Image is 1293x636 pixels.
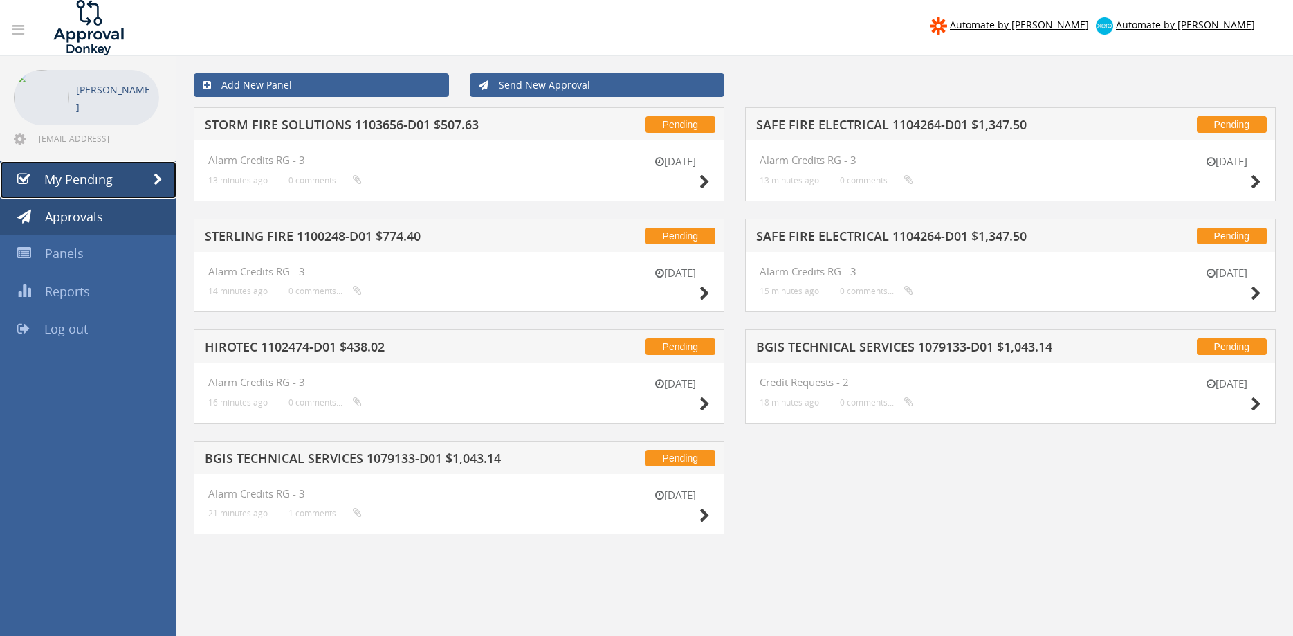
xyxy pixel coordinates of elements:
[288,175,362,185] small: 0 comments...
[760,266,1261,278] h4: Alarm Credits RG - 3
[208,266,710,278] h4: Alarm Credits RG - 3
[1192,376,1261,391] small: [DATE]
[1096,17,1113,35] img: xero-logo.png
[194,73,449,97] a: Add New Panel
[1192,154,1261,169] small: [DATE]
[756,230,1112,247] h5: SAFE FIRE ELECTRICAL 1104264-D01 $1,347.50
[45,208,103,225] span: Approvals
[45,245,84,262] span: Panels
[76,81,152,116] p: [PERSON_NAME]
[208,175,268,185] small: 13 minutes ago
[288,397,362,408] small: 0 comments...
[760,397,819,408] small: 18 minutes ago
[760,286,819,296] small: 15 minutes ago
[1116,18,1255,31] span: Automate by [PERSON_NAME]
[208,397,268,408] small: 16 minutes ago
[44,320,88,337] span: Log out
[840,175,913,185] small: 0 comments...
[840,397,913,408] small: 0 comments...
[208,376,710,388] h4: Alarm Credits RG - 3
[645,338,715,355] span: Pending
[645,228,715,244] span: Pending
[1197,338,1267,355] span: Pending
[930,17,947,35] img: zapier-logomark.png
[208,154,710,166] h4: Alarm Credits RG - 3
[39,133,156,144] span: [EMAIL_ADDRESS][DOMAIN_NAME]
[208,508,268,518] small: 21 minutes ago
[760,376,1261,388] h4: Credit Requests - 2
[208,286,268,296] small: 14 minutes ago
[205,452,561,469] h5: BGIS TECHNICAL SERVICES 1079133-D01 $1,043.14
[288,508,362,518] small: 1 comments...
[756,118,1112,136] h5: SAFE FIRE ELECTRICAL 1104264-D01 $1,347.50
[645,450,715,466] span: Pending
[641,488,710,502] small: [DATE]
[641,266,710,280] small: [DATE]
[645,116,715,133] span: Pending
[205,230,561,247] h5: STERLING FIRE 1100248-D01 $774.40
[205,340,561,358] h5: HIROTEC 1102474-D01 $438.02
[470,73,725,97] a: Send New Approval
[1197,228,1267,244] span: Pending
[840,286,913,296] small: 0 comments...
[641,376,710,391] small: [DATE]
[950,18,1089,31] span: Automate by [PERSON_NAME]
[44,171,113,188] span: My Pending
[1197,116,1267,133] span: Pending
[756,340,1112,358] h5: BGIS TECHNICAL SERVICES 1079133-D01 $1,043.14
[205,118,561,136] h5: STORM FIRE SOLUTIONS 1103656-D01 $507.63
[288,286,362,296] small: 0 comments...
[641,154,710,169] small: [DATE]
[208,488,710,500] h4: Alarm Credits RG - 3
[760,175,819,185] small: 13 minutes ago
[45,283,90,300] span: Reports
[760,154,1261,166] h4: Alarm Credits RG - 3
[1192,266,1261,280] small: [DATE]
